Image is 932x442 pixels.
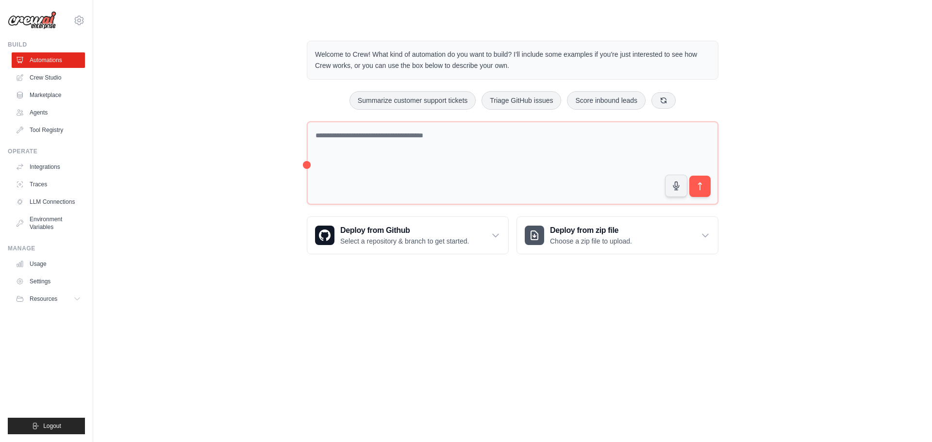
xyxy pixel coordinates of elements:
h3: Deploy from Github [340,225,469,236]
div: Operate [8,147,85,155]
a: Usage [12,256,85,272]
img: Logo [8,11,56,30]
p: Choose a zip file to upload. [550,236,632,246]
span: Logout [43,422,61,430]
button: Summarize customer support tickets [349,91,476,110]
a: Integrations [12,159,85,175]
a: Environment Variables [12,212,85,235]
a: Marketplace [12,87,85,103]
span: Resources [30,295,57,303]
div: Build [8,41,85,49]
p: Welcome to Crew! What kind of automation do you want to build? I'll include some examples if you'... [315,49,710,71]
a: Settings [12,274,85,289]
a: Traces [12,177,85,192]
button: Score inbound leads [567,91,646,110]
button: Logout [8,418,85,434]
p: Select a repository & branch to get started. [340,236,469,246]
a: Automations [12,52,85,68]
a: LLM Connections [12,194,85,210]
h3: Deploy from zip file [550,225,632,236]
div: Manage [8,245,85,252]
button: Triage GitHub issues [482,91,561,110]
a: Agents [12,105,85,120]
a: Crew Studio [12,70,85,85]
a: Tool Registry [12,122,85,138]
button: Resources [12,291,85,307]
